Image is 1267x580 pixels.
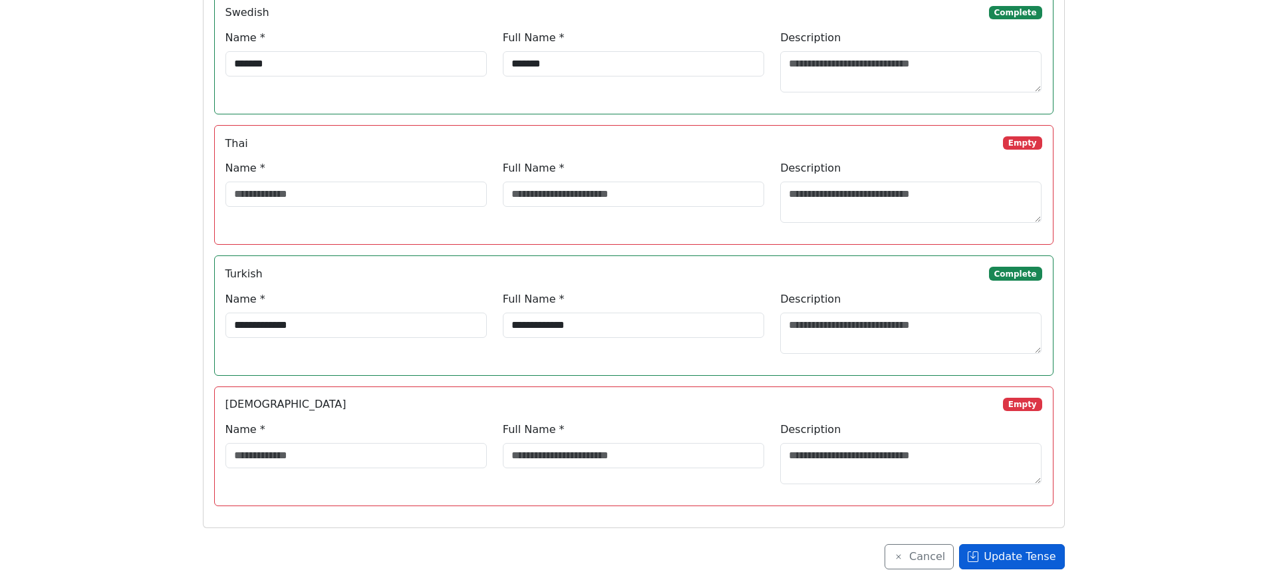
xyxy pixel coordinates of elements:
[885,544,954,569] a: Cancel
[780,30,841,46] label: Description
[225,422,265,438] label: Name *
[503,30,565,46] label: Full Name *
[503,291,565,307] label: Full Name *
[1003,136,1042,150] span: Empty
[225,267,263,280] h6: Turkish
[959,544,1064,569] button: Update Tense
[503,422,565,438] label: Full Name *
[989,267,1042,280] span: Complete
[225,30,265,46] label: Name *
[1003,398,1042,411] span: Empty
[780,291,841,307] label: Description
[780,160,841,176] label: Description
[503,160,565,176] label: Full Name *
[225,6,269,19] h6: Swedish
[225,398,347,410] h6: [DEMOGRAPHIC_DATA]
[225,137,248,150] h6: Thai
[225,291,265,307] label: Name *
[225,160,265,176] label: Name *
[780,422,841,438] label: Description
[989,6,1042,19] span: Complete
